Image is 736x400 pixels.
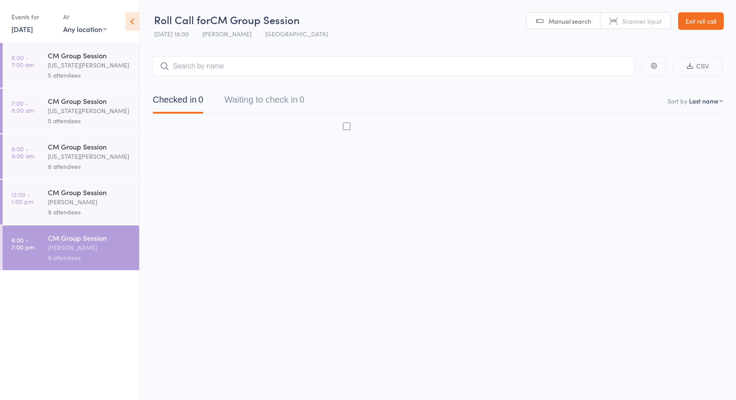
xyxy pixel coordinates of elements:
[63,10,107,24] div: At
[48,207,132,217] div: 9 attendees
[11,145,34,159] time: 8:00 - 9:00 am
[48,187,132,197] div: CM Group Session
[48,60,132,70] div: [US_STATE][PERSON_NAME]
[299,95,304,104] div: 0
[198,95,203,104] div: 0
[265,29,328,38] span: [GEOGRAPHIC_DATA]
[48,253,132,263] div: 8 attendees
[3,43,139,88] a: 6:00 -7:00 amCM Group Session[US_STATE][PERSON_NAME]5 attendees
[153,56,635,76] input: Search by name
[48,106,132,116] div: [US_STATE][PERSON_NAME]
[11,236,34,250] time: 6:00 - 7:00 pm
[48,96,132,106] div: CM Group Session
[48,151,132,161] div: [US_STATE][PERSON_NAME]
[11,191,33,205] time: 12:00 - 1:00 pm
[224,90,304,114] button: Waiting to check in0
[678,12,724,30] a: Exit roll call
[48,50,132,60] div: CM Group Session
[48,197,132,207] div: [PERSON_NAME]
[3,225,139,270] a: 6:00 -7:00 pmCM Group Session[PERSON_NAME]8 attendees
[48,243,132,253] div: [PERSON_NAME]
[153,90,203,114] button: Checked in0
[11,10,54,24] div: Events for
[63,24,107,34] div: Any location
[549,17,591,25] span: Manual search
[48,70,132,80] div: 5 attendees
[48,142,132,151] div: CM Group Session
[154,12,210,27] span: Roll Call for
[3,134,139,179] a: 8:00 -9:00 amCM Group Session[US_STATE][PERSON_NAME]8 attendees
[11,24,33,34] a: [DATE]
[202,29,251,38] span: [PERSON_NAME]
[673,57,723,76] button: CSV
[668,96,687,105] label: Sort by
[622,17,662,25] span: Scanner input
[689,96,718,105] div: Last name
[3,180,139,225] a: 12:00 -1:00 pmCM Group Session[PERSON_NAME]9 attendees
[11,54,34,68] time: 6:00 - 7:00 am
[11,100,34,114] time: 7:00 - 8:00 am
[154,29,189,38] span: [DATE] 18:00
[3,89,139,133] a: 7:00 -8:00 amCM Group Session[US_STATE][PERSON_NAME]0 attendees
[48,161,132,171] div: 8 attendees
[48,233,132,243] div: CM Group Session
[48,116,132,126] div: 0 attendees
[210,12,300,27] span: CM Group Session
